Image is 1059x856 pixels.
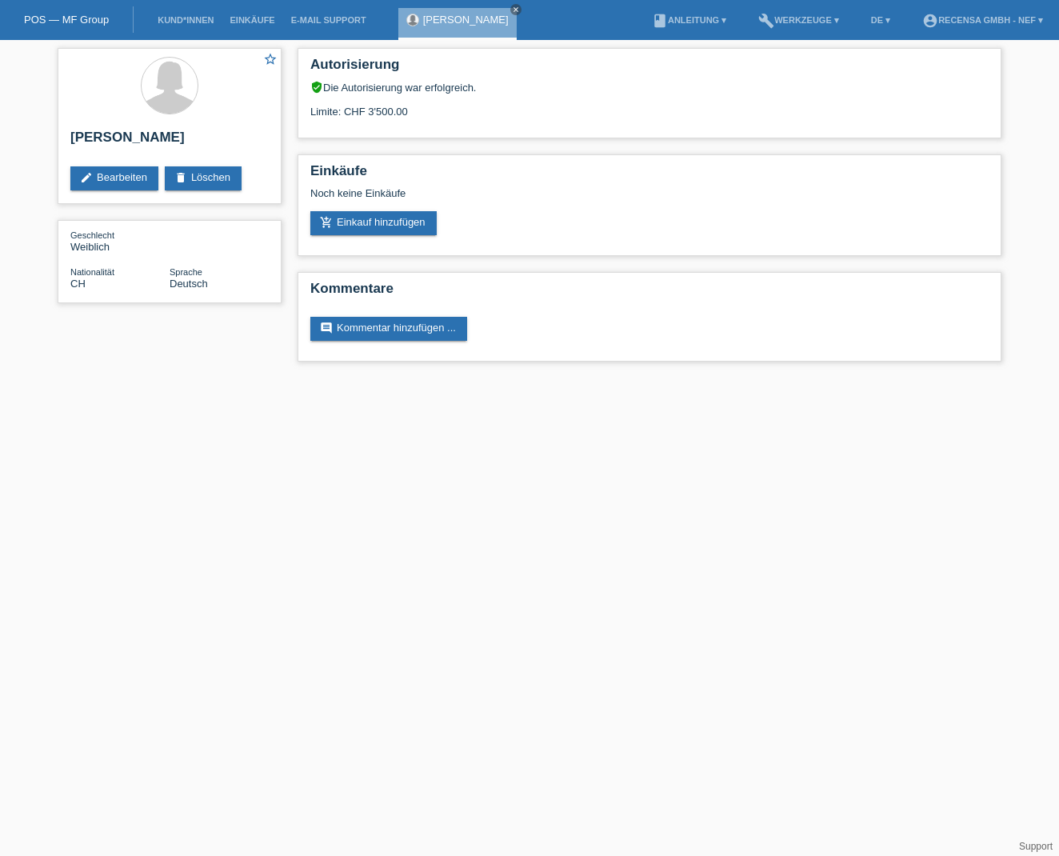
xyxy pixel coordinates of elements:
[310,281,989,305] h2: Kommentare
[70,230,114,240] span: Geschlecht
[24,14,109,26] a: POS — MF Group
[510,4,522,15] a: close
[70,229,170,253] div: Weiblich
[310,81,323,94] i: verified_user
[70,278,86,290] span: Schweiz
[310,187,989,211] div: Noch keine Einkäufe
[263,52,278,69] a: star_border
[310,81,989,94] div: Die Autorisierung war erfolgreich.
[222,15,282,25] a: Einkäufe
[310,317,467,341] a: commentKommentar hinzufügen ...
[750,15,847,25] a: buildWerkzeuge ▾
[863,15,898,25] a: DE ▾
[320,322,333,334] i: comment
[70,267,114,277] span: Nationalität
[170,267,202,277] span: Sprache
[310,57,989,81] h2: Autorisierung
[644,15,734,25] a: bookAnleitung ▾
[310,163,989,187] h2: Einkäufe
[310,211,437,235] a: add_shopping_cartEinkauf hinzufügen
[70,130,269,154] h2: [PERSON_NAME]
[174,171,187,184] i: delete
[1019,841,1053,852] a: Support
[263,52,278,66] i: star_border
[80,171,93,184] i: edit
[320,216,333,229] i: add_shopping_cart
[165,166,242,190] a: deleteLöschen
[512,6,520,14] i: close
[310,94,989,118] div: Limite: CHF 3'500.00
[652,13,668,29] i: book
[283,15,374,25] a: E-Mail Support
[914,15,1051,25] a: account_circleRecensa GmbH - Nef ▾
[170,278,208,290] span: Deutsch
[423,14,509,26] a: [PERSON_NAME]
[758,13,774,29] i: build
[70,166,158,190] a: editBearbeiten
[922,13,938,29] i: account_circle
[150,15,222,25] a: Kund*innen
